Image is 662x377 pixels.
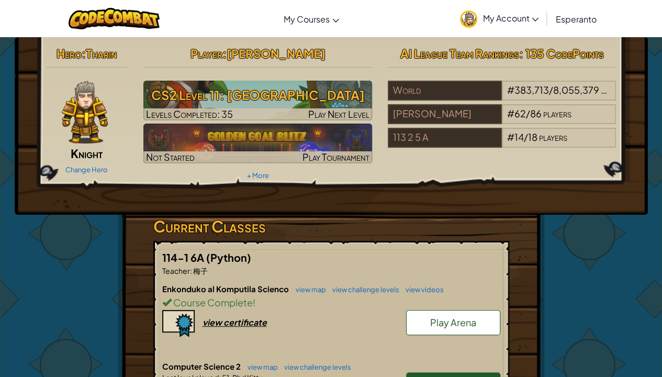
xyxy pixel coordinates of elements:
span: # [507,131,514,143]
a: view challenge levels [279,363,351,371]
img: knight-pose.png [62,81,108,143]
span: / [524,131,528,143]
a: Play Next Level [143,81,372,120]
span: players [601,84,629,96]
a: My Courses [278,5,344,33]
span: [PERSON_NAME] [226,46,325,61]
a: view map [290,285,326,294]
h3: Current Classes [153,215,509,238]
span: 114-1 6A [162,251,206,264]
a: [PERSON_NAME]#62/86players [388,114,616,126]
span: Computer Science 2 [162,361,242,371]
span: Enkonduko al Komputila Scienco [162,284,290,294]
span: Play Arena [430,316,476,328]
a: view certificate [162,317,267,328]
span: 8,055,379 [553,84,599,96]
span: Hero [57,46,82,61]
a: 113 2 5 A#14/18players [388,138,616,150]
a: view videos [400,285,444,294]
a: Not StartedPlay Tournament [143,124,372,163]
a: Change Hero [65,165,108,174]
span: Play Tournament [302,151,369,163]
span: 18 [528,131,537,143]
span: 14 [514,131,524,143]
span: : 135 CodePoints [519,46,604,61]
span: players [543,107,571,119]
span: : [190,266,192,275]
span: Play Next Level [308,108,369,120]
a: + More [246,171,268,180]
span: 梅子 [192,266,208,275]
span: My Account [483,13,538,24]
span: (Python) [206,251,251,264]
span: 86 [530,107,542,119]
div: view certificate [203,317,267,328]
span: players [539,131,567,143]
div: [PERSON_NAME] [388,104,502,124]
a: view map [242,363,278,371]
span: # [507,107,514,119]
span: # [507,84,514,96]
div: 113 2 5 A [388,128,502,148]
span: ! [253,296,255,308]
div: World [388,81,502,101]
img: avatar [460,10,477,28]
span: My Courses [284,14,330,25]
span: / [526,107,530,119]
span: : [222,46,226,61]
span: Course Complete [172,296,253,308]
img: Golden Goal [143,124,372,163]
span: Teacher [162,266,190,275]
a: Esperanto [550,5,601,33]
span: Tharin [86,46,117,61]
span: Knight [71,146,103,161]
span: 62 [514,107,526,119]
span: Levels Completed: 35 [146,108,233,120]
a: World#383,713/8,055,379players [388,91,616,103]
span: Not Started [146,151,195,163]
span: Player [190,46,222,61]
span: AI League Team Rankings [400,46,519,61]
h3: CS2 Level 11: [GEOGRAPHIC_DATA] [143,83,372,107]
span: : [82,46,86,61]
img: certificate-icon.png [162,310,195,337]
a: My Account [455,2,544,35]
span: / [549,84,553,96]
img: CodeCombat logo [69,8,160,29]
a: view challenge levels [327,285,399,294]
span: Esperanto [555,14,596,25]
img: CS2 Level 11: Thornbush Farm [143,81,372,120]
span: 383,713 [514,84,549,96]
